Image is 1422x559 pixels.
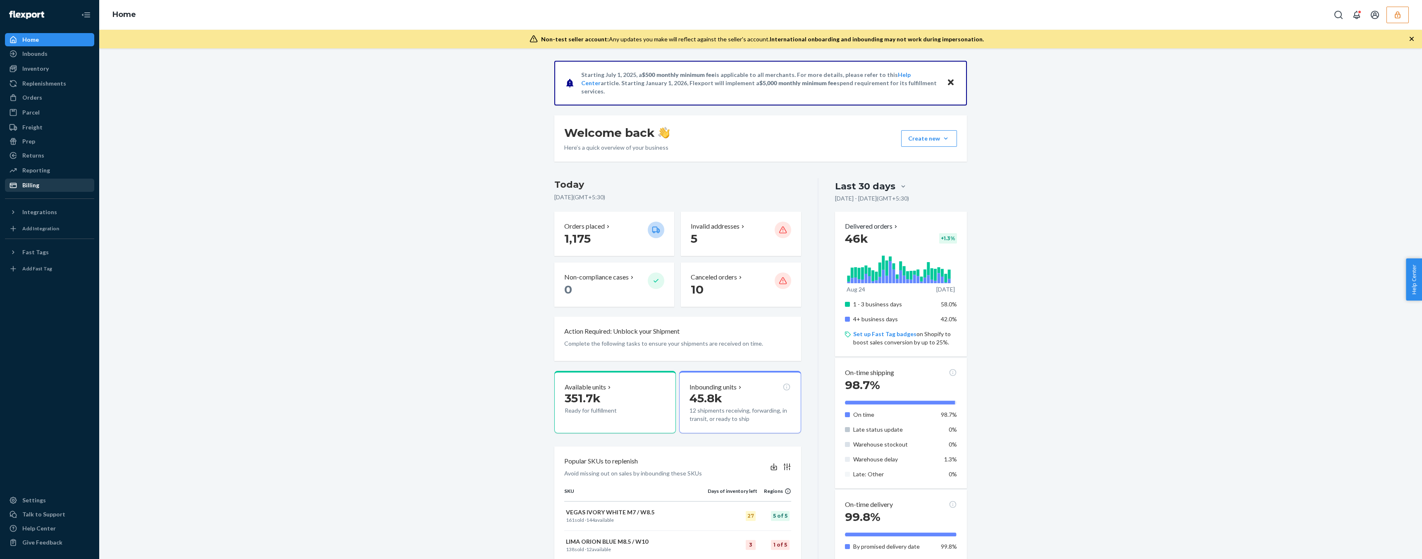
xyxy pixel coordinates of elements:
span: 10 [691,282,704,296]
img: Flexport logo [9,11,44,19]
ol: breadcrumbs [106,3,143,27]
p: Action Required: Unblock your Shipment [564,327,680,336]
button: Invalid addresses 5 [681,212,801,256]
button: Help Center [1406,258,1422,301]
th: SKU [564,487,708,502]
a: Help Center [5,522,94,535]
span: $500 monthly minimum fee [642,71,715,78]
div: Reporting [22,166,50,174]
span: 144 [586,517,595,523]
img: hand-wave emoji [658,127,670,139]
th: Days of inventory left [708,487,757,502]
a: Add Fast Tag [5,262,94,275]
div: Replenishments [22,79,66,88]
p: Avoid missing out on sales by inbounding these SKUs [564,469,702,478]
p: Starting July 1, 2025, a is applicable to all merchants. For more details, please refer to this a... [581,71,939,96]
div: 3 [746,540,756,550]
button: Non-compliance cases 0 [554,263,674,307]
a: Parcel [5,106,94,119]
span: International onboarding and inbounding may not work during impersonation. [770,36,984,43]
h3: Today [554,178,801,191]
div: Regions [757,487,791,494]
span: 0% [949,471,957,478]
p: Canceled orders [691,272,737,282]
p: on Shopify to boost sales conversion by up to 25%. [853,330,957,346]
p: Ready for fulfillment [565,406,641,415]
p: [DATE] - [DATE] ( GMT+5:30 ) [835,194,909,203]
span: 0% [949,426,957,433]
p: On-time delivery [845,500,893,509]
p: Orders placed [564,222,605,231]
p: sold · available [566,516,706,523]
p: Popular SKUs to replenish [564,456,638,466]
div: Add Integration [22,225,59,232]
span: 42.0% [941,315,957,322]
span: 0 [564,282,572,296]
span: 46k [845,232,868,246]
div: 1 of 5 [771,540,790,550]
button: Inbounding units45.8k12 shipments receiving, forwarding, in transit, or ready to ship [679,371,801,434]
div: + 1.3 % [939,233,957,244]
a: Freight [5,121,94,134]
a: Reporting [5,164,94,177]
span: Non-test seller account: [541,36,609,43]
a: Returns [5,149,94,162]
p: By promised delivery date [853,542,935,551]
div: 5 of 5 [771,511,790,521]
button: Integrations [5,205,94,219]
div: Freight [22,123,43,131]
span: 0% [949,441,957,448]
span: 98.7% [845,378,880,392]
p: Inbounding units [690,382,737,392]
p: 12 shipments receiving, forwarding, in transit, or ready to ship [690,406,790,423]
a: Inventory [5,62,94,75]
button: Open Search Box [1330,7,1347,23]
p: [DATE] [936,285,955,294]
button: Open notifications [1348,7,1365,23]
div: Give Feedback [22,538,62,547]
div: Last 30 days [835,180,895,193]
span: 351.7k [565,391,601,405]
a: Set up Fast Tag badges [853,330,916,337]
div: Help Center [22,524,56,533]
div: Any updates you make will reflect against the seller's account. [541,35,984,43]
p: Here’s a quick overview of your business [564,143,670,152]
span: 1.3% [944,456,957,463]
p: Warehouse stockout [853,440,935,449]
div: Parcel [22,108,40,117]
span: 12 [586,546,592,552]
a: Home [112,10,136,19]
p: Late status update [853,425,935,434]
a: Replenishments [5,77,94,90]
a: Settings [5,494,94,507]
p: Aug 24 [847,285,865,294]
a: Orders [5,91,94,104]
p: sold · available [566,546,706,553]
span: $5,000 monthly minimum fee [759,79,837,86]
button: Orders placed 1,175 [554,212,674,256]
h1: Welcome back [564,125,670,140]
span: Support [17,6,47,13]
div: Settings [22,496,46,504]
span: 5 [691,232,697,246]
a: Home [5,33,94,46]
div: Prep [22,137,35,146]
button: Delivered orders [845,222,899,231]
div: Billing [22,181,39,189]
p: Complete the following tasks to ensure your shipments are received on time. [564,339,791,348]
a: Prep [5,135,94,148]
a: Billing [5,179,94,192]
button: Open account menu [1367,7,1383,23]
div: Home [22,36,39,44]
p: Invalid addresses [691,222,740,231]
span: 45.8k [690,391,722,405]
div: Talk to Support [22,510,65,518]
div: Fast Tags [22,248,49,256]
button: Available units351.7kReady for fulfillment [554,371,676,434]
div: Integrations [22,208,57,216]
p: Non-compliance cases [564,272,629,282]
span: 161 [566,517,575,523]
p: Late: Other [853,470,935,478]
button: Talk to Support [5,508,94,521]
